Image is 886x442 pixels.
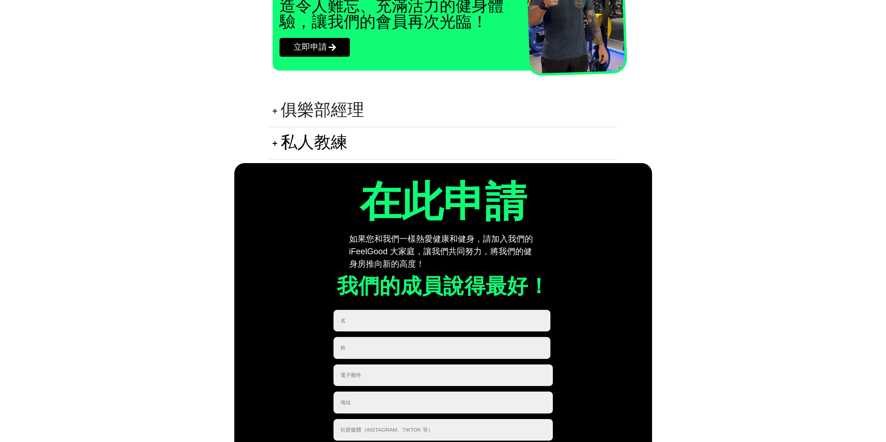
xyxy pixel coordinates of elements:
input: 社群媒體（Instagram、Tiktok 等） [334,419,553,441]
font: 我們的成員說得最好！ [337,278,549,297]
input: 名 [334,310,551,332]
summary: 俱樂部經理 [269,95,617,127]
input: 地址 [334,392,553,413]
summary: 私人教練 [269,127,617,160]
font: 俱樂部經理 [281,103,364,119]
div: 手風琴。使用 Enter 或 Space 打開鏈接，使用 Esc 關閉鏈接，並使用箭頭鍵導航 [269,95,617,160]
font: 立即申請 [293,42,327,53]
input: 姓 [334,337,551,359]
font: 私人教練 [281,136,347,151]
font: 在此申請 [360,186,527,224]
input: 電子郵件 [334,364,553,386]
a: 立即申請 [280,38,350,57]
font: 如果您和我們一樣熱愛健康和健身，請加入我們的 iFeelGood 大家庭，讓我們共同努力，將我們的健身房推向新的高度！ [349,234,533,268]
